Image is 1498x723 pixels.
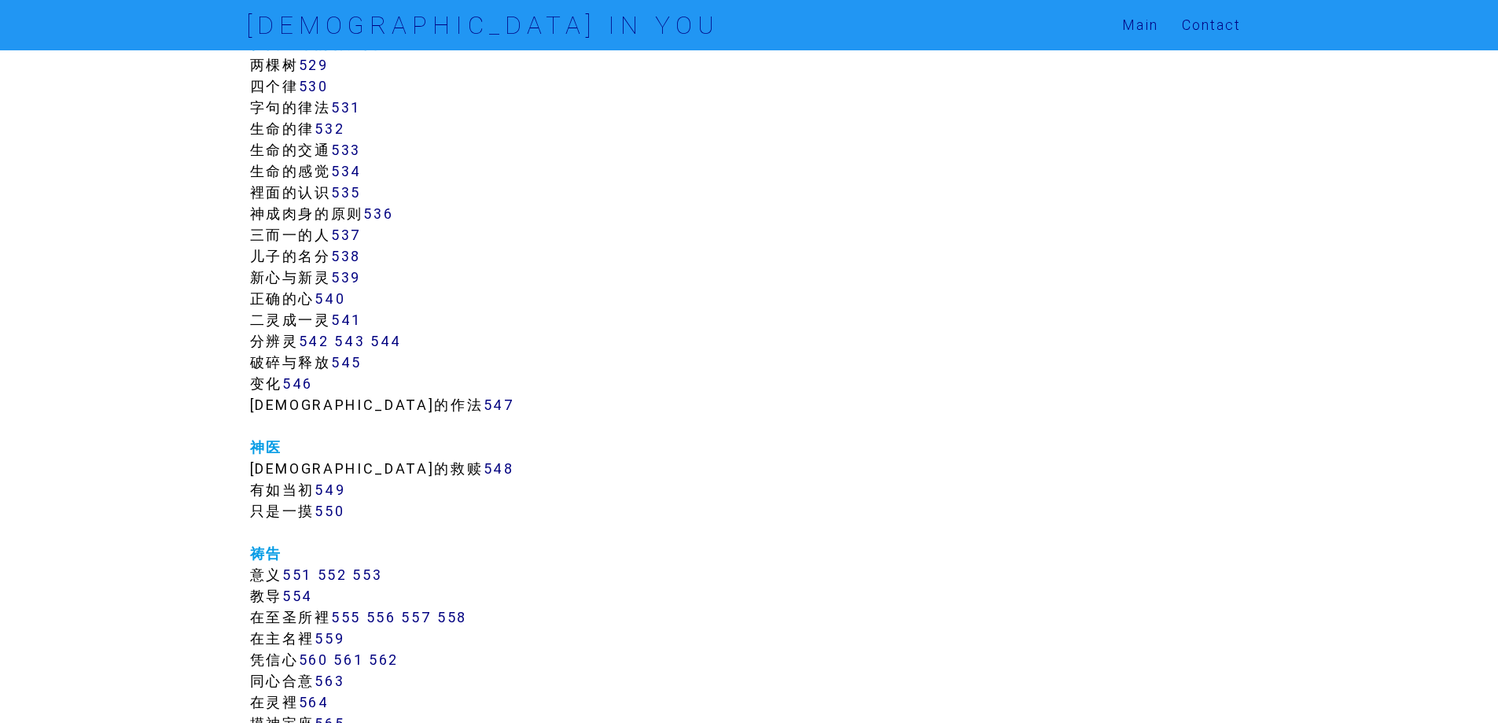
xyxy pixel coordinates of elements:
a: 542 [299,332,329,350]
a: 539 [331,268,361,286]
a: 531 [331,98,361,116]
a: 564 [299,693,329,711]
a: 546 [282,374,313,393]
iframe: Chat [1431,652,1486,711]
a: 562 [369,651,399,669]
a: 549 [315,481,345,499]
a: 550 [315,502,344,520]
a: 553 [352,566,382,584]
a: 547 [484,396,515,414]
a: 559 [315,629,344,647]
a: 543 [334,332,365,350]
a: 裡面生命的各方面 [250,35,380,53]
a: 536 [363,205,393,223]
a: 551 [282,566,312,584]
a: 534 [331,162,362,180]
a: 557 [401,608,432,626]
a: 540 [315,290,345,308]
a: 561 [333,651,363,669]
a: 554 [282,587,313,605]
a: 558 [437,608,467,626]
a: 555 [331,608,361,626]
a: 535 [331,183,361,201]
a: 537 [331,226,362,244]
a: 560 [299,651,329,669]
a: 552 [318,566,348,584]
a: 530 [299,77,329,95]
a: 548 [484,459,514,478]
a: 神医 [250,438,282,456]
a: 544 [370,332,402,350]
a: 祷告 [250,544,282,563]
a: 563 [315,672,344,690]
a: 541 [331,311,362,329]
a: 529 [299,56,329,74]
a: 545 [331,353,362,371]
a: 532 [315,120,344,138]
a: 533 [331,141,361,159]
a: 556 [366,608,396,626]
a: 538 [331,247,361,265]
